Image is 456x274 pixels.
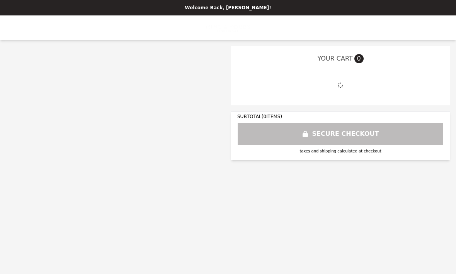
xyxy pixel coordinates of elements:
span: 0 [354,54,364,63]
div: taxes and shipping calculated at checkout [237,148,444,154]
span: SUBTOTAL [237,114,262,119]
span: YOUR CART [317,54,352,63]
img: Brand Logo [206,20,250,36]
span: ( 0 ITEMS) [262,114,282,119]
p: Welcome Back, [PERSON_NAME]! [5,5,451,11]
